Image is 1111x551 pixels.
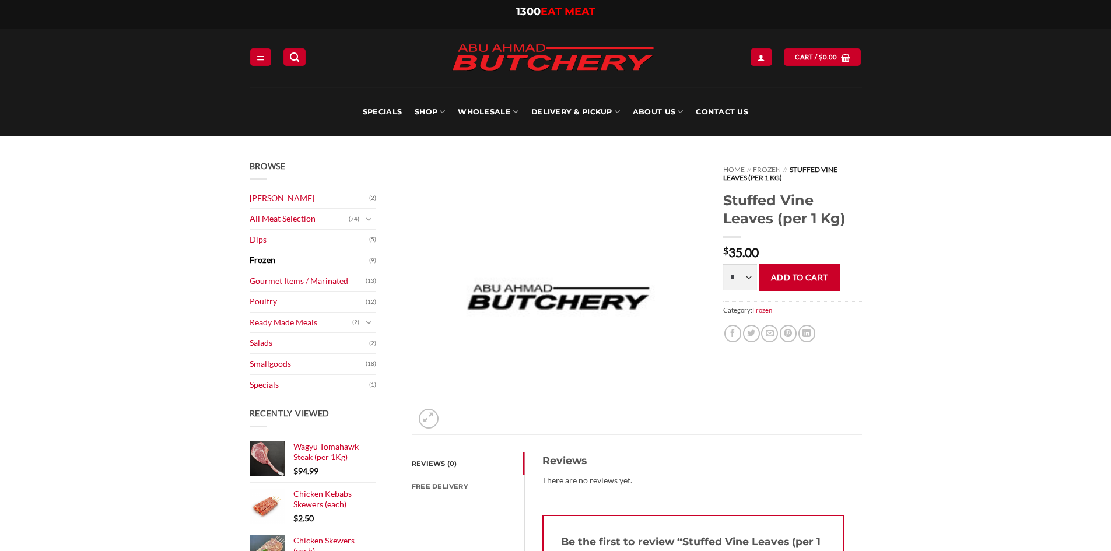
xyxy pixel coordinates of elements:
a: [PERSON_NAME] [250,188,370,209]
a: Specials [250,375,370,395]
img: Stuffed Vine Leaves (per 1 Kg) [412,160,706,434]
span: (1) [369,376,376,394]
span: (18) [366,355,376,373]
a: Specials [363,87,402,136]
span: (74) [349,210,359,228]
a: Chicken Kebabs Skewers (each) [293,489,377,510]
a: Dips [250,230,370,250]
a: Search [283,48,306,65]
span: (2) [352,314,359,331]
button: Toggle [362,213,376,226]
a: Frozen [753,165,781,174]
span: // [783,165,787,174]
span: Cart / [795,52,837,62]
bdi: 0.00 [819,53,837,61]
a: Frozen [250,250,370,271]
a: Poultry [250,292,366,312]
a: All Meat Selection [250,209,349,229]
span: Chicken Kebabs Skewers (each) [293,489,352,509]
span: (5) [369,231,376,248]
a: Zoom [419,409,439,429]
span: Browse [250,161,286,171]
span: EAT MEAT [541,5,595,18]
a: Ready Made Meals [250,313,353,333]
span: $ [293,466,298,476]
span: Wagyu Tomahawk Steak (per 1Kg) [293,441,359,462]
a: Frozen [752,306,772,314]
a: Contact Us [696,87,748,136]
span: (2) [369,335,376,352]
button: Toggle [362,316,376,329]
a: Login [751,48,772,65]
span: $ [819,52,823,62]
a: Share on Facebook [724,325,741,342]
bdi: 94.99 [293,466,318,476]
a: Wholesale [458,87,518,136]
a: View cart [784,48,861,65]
span: (9) [369,252,376,269]
span: Recently Viewed [250,408,330,418]
a: Share on Twitter [743,325,760,342]
span: (13) [366,272,376,290]
span: 1300 [516,5,541,18]
a: FREE Delivery [412,475,524,497]
a: SHOP [415,87,445,136]
a: Salads [250,333,370,353]
a: Delivery & Pickup [531,87,620,136]
button: Add to cart [759,264,840,290]
span: (2) [369,189,376,207]
a: About Us [633,87,683,136]
a: Pin on Pinterest [780,325,797,342]
span: Stuffed Vine Leaves (per 1 Kg) [723,165,837,182]
bdi: 2.50 [293,513,314,523]
h1: Stuffed Vine Leaves (per 1 Kg) [723,191,861,227]
a: Wagyu Tomahawk Steak (per 1Kg) [293,441,377,463]
img: Abu Ahmad Butchery [442,36,664,80]
span: Category: [723,301,861,318]
a: Reviews (0) [412,452,524,475]
a: Menu [250,48,271,65]
a: Email to a Friend [761,325,778,342]
a: Home [723,165,745,174]
h3: Reviews [542,452,844,469]
span: (12) [366,293,376,311]
a: Share on LinkedIn [798,325,815,342]
a: Gourmet Items / Marinated [250,271,366,292]
span: $ [723,246,728,255]
bdi: 35.00 [723,245,759,259]
a: Smallgoods [250,354,366,374]
span: $ [293,513,298,523]
p: There are no reviews yet. [542,474,844,487]
span: // [747,165,751,174]
a: 1300EAT MEAT [516,5,595,18]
